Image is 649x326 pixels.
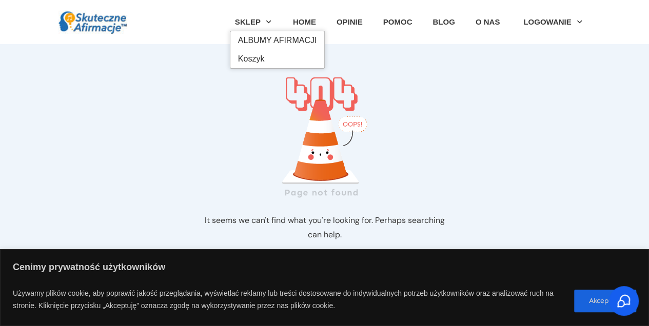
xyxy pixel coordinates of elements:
a: LOGOWANIE [523,14,583,30]
img: 404 img alpha-8 (1) [282,70,367,198]
a: ALBUMY AFIRMACJI [230,31,325,50]
a: O NAS [476,14,500,30]
button: Akceptuję [574,290,636,312]
p: It seems we can't find what you're looking for. Perhaps searching can help. [199,213,450,252]
a: Koszyk [230,50,325,68]
span: Koszyk [238,51,317,67]
p: Używamy plików cookie, aby poprawić jakość przeglądania, wyświetlać reklamy lub treści dostosowan... [13,284,566,317]
p: Cenimy prywatność użytkowników [13,258,636,278]
a: HOME [293,14,316,30]
span: SKLEP [235,14,261,30]
span: ALBUMY AFIRMACJI [238,32,317,49]
a: BLOG [432,14,455,30]
a: SKLEP [235,14,272,30]
a: OPINIE [337,14,363,30]
a: POMOC [383,14,412,30]
span: LOGOWANIE [523,14,571,30]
